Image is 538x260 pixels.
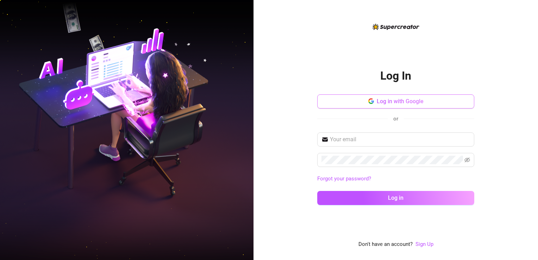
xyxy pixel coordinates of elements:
h2: Log In [380,69,411,83]
button: Log in with Google [317,94,474,109]
span: or [393,116,398,122]
button: Log in [317,191,474,205]
span: Don't have an account? [358,240,413,249]
a: Sign Up [415,241,433,247]
input: Your email [330,135,470,144]
span: Log in [388,194,403,201]
img: logo-BBDzfeDw.svg [373,24,419,30]
span: eye-invisible [464,157,470,163]
a: Sign Up [415,240,433,249]
a: Forgot your password? [317,175,474,183]
a: Forgot your password? [317,175,371,182]
span: Log in with Google [377,98,424,105]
